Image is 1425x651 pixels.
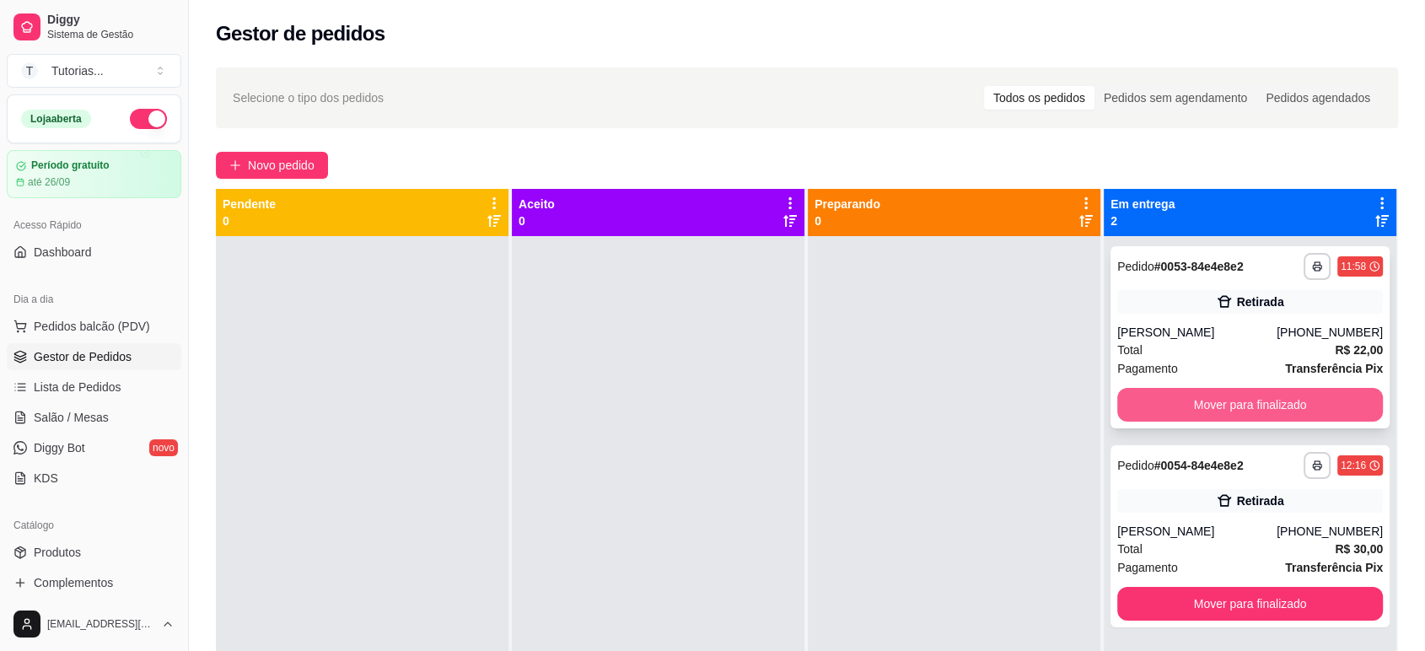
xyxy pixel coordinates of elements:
a: Produtos [7,539,181,566]
a: Complementos [7,569,181,596]
span: Sistema de Gestão [47,28,175,41]
span: Pedido [1117,260,1154,273]
span: KDS [34,470,58,487]
strong: Transferência Pix [1285,561,1383,574]
button: Novo pedido [216,152,328,179]
strong: R$ 22,00 [1335,343,1383,357]
div: [PERSON_NAME] [1117,523,1277,540]
strong: R$ 30,00 [1335,542,1383,556]
p: 0 [815,213,880,229]
span: Pagamento [1117,558,1178,577]
a: Salão / Mesas [7,404,181,431]
p: Em entrega [1110,196,1175,213]
p: Preparando [815,196,880,213]
span: Total [1117,341,1143,359]
button: Mover para finalizado [1117,587,1383,621]
div: Pedidos agendados [1256,86,1379,110]
a: Período gratuitoaté 26/09 [7,150,181,198]
strong: # 0054-84e4e8e2 [1154,459,1244,472]
span: Dashboard [34,244,92,261]
div: Loja aberta [21,110,91,128]
span: Diggy [47,13,175,28]
a: DiggySistema de Gestão [7,7,181,47]
div: Todos os pedidos [984,86,1094,110]
span: Complementos [34,574,113,591]
span: Pedido [1117,459,1154,472]
strong: Transferência Pix [1285,362,1383,375]
div: Catálogo [7,512,181,539]
span: [EMAIL_ADDRESS][DOMAIN_NAME] [47,617,154,631]
span: Pagamento [1117,359,1178,378]
div: Tutorias ... [51,62,104,79]
a: KDS [7,465,181,492]
p: 2 [1110,213,1175,229]
span: Diggy Bot [34,439,85,456]
span: plus [229,159,241,171]
p: Pendente [223,196,276,213]
button: Alterar Status [130,109,167,129]
button: Select a team [7,54,181,88]
button: Mover para finalizado [1117,388,1383,422]
div: [PERSON_NAME] [1117,324,1277,341]
div: Retirada [1236,492,1283,509]
span: Gestor de Pedidos [34,348,132,365]
div: Dia a dia [7,286,181,313]
span: Produtos [34,544,81,561]
div: Pedidos sem agendamento [1094,86,1256,110]
article: até 26/09 [28,175,70,189]
span: Pedidos balcão (PDV) [34,318,150,335]
a: Gestor de Pedidos [7,343,181,370]
div: Acesso Rápido [7,212,181,239]
button: Pedidos balcão (PDV) [7,313,181,340]
div: 11:58 [1341,260,1366,273]
h2: Gestor de pedidos [216,20,385,47]
a: Lista de Pedidos [7,374,181,401]
strong: # 0053-84e4e8e2 [1154,260,1244,273]
span: Lista de Pedidos [34,379,121,395]
div: 12:16 [1341,459,1366,472]
span: Selecione o tipo dos pedidos [233,89,384,107]
div: Retirada [1236,293,1283,310]
p: 0 [519,213,555,229]
p: 0 [223,213,276,229]
p: Aceito [519,196,555,213]
span: Novo pedido [248,156,315,175]
span: Total [1117,540,1143,558]
span: Salão / Mesas [34,409,109,426]
div: [PHONE_NUMBER] [1277,324,1383,341]
a: Diggy Botnovo [7,434,181,461]
button: [EMAIL_ADDRESS][DOMAIN_NAME] [7,604,181,644]
a: Dashboard [7,239,181,266]
div: [PHONE_NUMBER] [1277,523,1383,540]
article: Período gratuito [31,159,110,172]
span: T [21,62,38,79]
